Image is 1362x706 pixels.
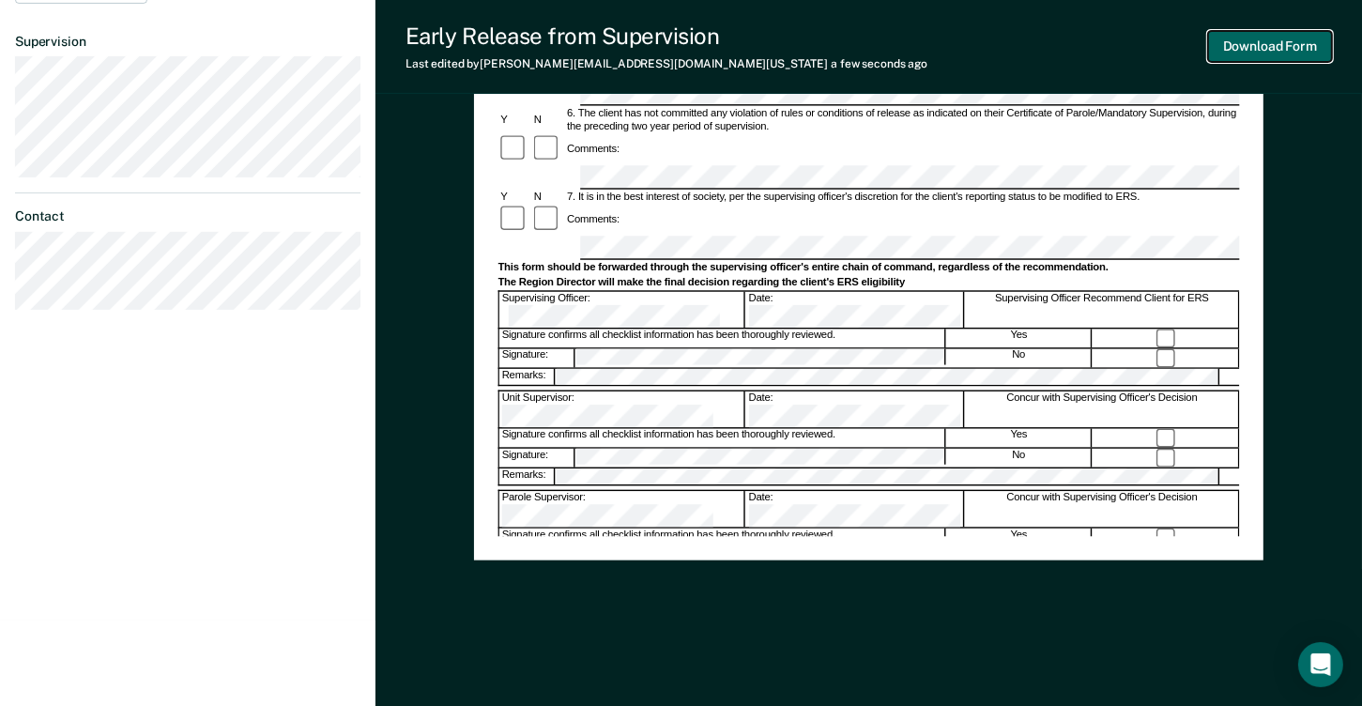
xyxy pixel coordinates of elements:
[406,23,927,50] div: Early Release from Supervision
[946,349,1092,368] div: No
[499,392,744,428] div: Unit Supervisor:
[966,292,1240,328] div: Supervising Officer Recommend Client for ERS
[15,34,360,50] dt: Supervision
[531,191,564,204] div: N
[946,449,1092,468] div: No
[499,369,556,385] div: Remarks:
[966,492,1240,528] div: Concur with Supervising Officer's Decision
[831,57,927,70] span: a few seconds ago
[947,429,1093,448] div: Yes
[499,292,744,328] div: Supervising Officer:
[746,492,965,528] div: Date:
[499,492,744,528] div: Parole Supervisor:
[499,529,945,547] div: Signature confirms all checklist information has been thoroughly reviewed.
[498,114,531,127] div: Y
[499,330,945,348] div: Signature confirms all checklist information has been thoroughly reviewed.
[15,208,360,224] dt: Contact
[966,392,1240,428] div: Concur with Supervising Officer's Decision
[746,292,965,328] div: Date:
[564,191,1239,204] div: 7. It is in the best interest of society, per the supervising officer's discretion for the client...
[1298,642,1343,687] div: Open Intercom Messenger
[564,107,1239,133] div: 6. The client has not committed any violation of rules or conditions of release as indicated on t...
[746,392,965,428] div: Date:
[564,213,622,226] div: Comments:
[531,114,564,127] div: N
[1208,31,1332,62] button: Download Form
[947,330,1093,348] div: Yes
[947,529,1093,547] div: Yes
[564,143,622,156] div: Comments:
[499,429,945,448] div: Signature confirms all checklist information has been thoroughly reviewed.
[499,469,556,485] div: Remarks:
[499,449,574,468] div: Signature:
[499,349,574,368] div: Signature:
[498,276,1240,289] div: The Region Director will make the final decision regarding the client's ERS eligibility
[406,57,927,70] div: Last edited by [PERSON_NAME][EMAIL_ADDRESS][DOMAIN_NAME][US_STATE]
[498,262,1240,275] div: This form should be forwarded through the supervising officer's entire chain of command, regardle...
[498,191,531,204] div: Y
